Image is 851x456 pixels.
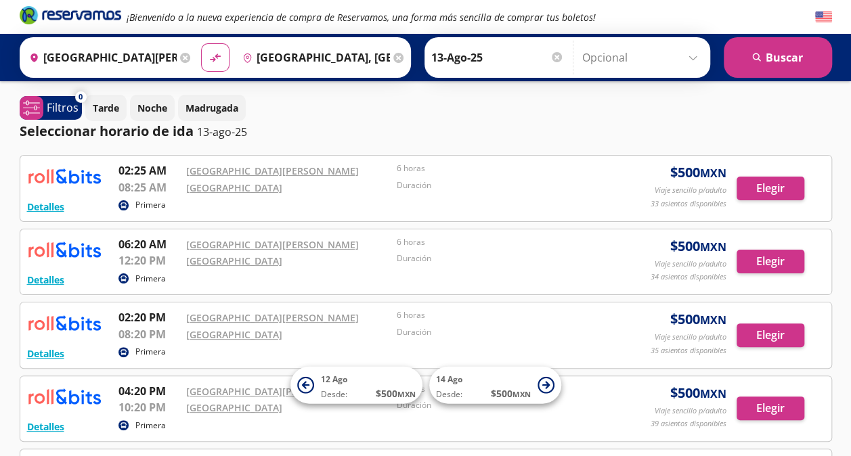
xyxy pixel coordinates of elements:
[737,250,804,273] button: Elegir
[27,273,64,287] button: Detalles
[429,367,561,404] button: 14 AgoDesde:$500MXN
[127,11,596,24] em: ¡Bienvenido a la nueva experiencia de compra de Reservamos, una forma más sencilla de comprar tus...
[118,236,179,252] p: 06:20 AM
[655,405,726,417] p: Viaje sencillo p/adulto
[397,236,601,248] p: 6 horas
[700,166,726,181] small: MXN
[47,99,79,116] p: Filtros
[79,91,83,103] span: 0
[118,399,179,415] p: 10:20 PM
[27,236,102,263] img: RESERVAMOS
[436,388,462,401] span: Desde:
[670,309,726,329] span: $ 500
[118,326,179,342] p: 08:20 PM
[397,252,601,265] p: Duración
[135,199,166,211] p: Primera
[118,179,179,196] p: 08:25 AM
[290,367,422,404] button: 12 AgoDesde:$500MXN
[431,41,564,74] input: Elegir Fecha
[700,240,726,254] small: MXN
[186,311,359,324] a: [GEOGRAPHIC_DATA][PERSON_NAME]
[118,252,179,269] p: 12:20 PM
[137,101,167,115] p: Noche
[397,309,601,321] p: 6 horas
[651,345,726,357] p: 35 asientos disponibles
[186,401,282,414] a: [GEOGRAPHIC_DATA]
[700,386,726,401] small: MXN
[178,95,246,121] button: Madrugada
[724,37,832,78] button: Buscar
[118,309,179,325] p: 02:20 PM
[670,236,726,256] span: $ 500
[135,273,166,285] p: Primera
[321,388,347,401] span: Desde:
[197,124,247,140] p: 13-ago-25
[737,396,804,420] button: Elegir
[135,346,166,358] p: Primera
[397,162,601,175] p: 6 horas
[186,181,282,194] a: [GEOGRAPHIC_DATA]
[651,198,726,210] p: 33 asientos disponibles
[130,95,175,121] button: Noche
[27,162,102,189] img: RESERVAMOS
[186,385,359,398] a: [GEOGRAPHIC_DATA][PERSON_NAME]
[651,418,726,430] p: 39 asientos disponibles
[655,332,726,343] p: Viaje sencillo p/adulto
[737,177,804,200] button: Elegir
[655,258,726,270] p: Viaje sencillo p/adulto
[85,95,127,121] button: Tarde
[20,5,121,29] a: Brand Logo
[700,313,726,327] small: MXN
[670,383,726,403] span: $ 500
[512,389,531,399] small: MXN
[27,346,64,361] button: Detalles
[737,323,804,347] button: Elegir
[397,179,601,191] p: Duración
[655,185,726,196] p: Viaje sencillo p/adulto
[186,164,359,177] a: [GEOGRAPHIC_DATA][PERSON_NAME]
[93,101,119,115] p: Tarde
[670,162,726,183] span: $ 500
[186,254,282,267] a: [GEOGRAPHIC_DATA]
[118,162,179,179] p: 02:25 AM
[24,41,177,74] input: Buscar Origen
[582,41,703,74] input: Opcional
[376,386,416,401] span: $ 500
[397,389,416,399] small: MXN
[20,121,194,141] p: Seleccionar horario de ida
[237,41,390,74] input: Buscar Destino
[321,373,347,385] span: 12 Ago
[397,399,601,411] p: Duración
[436,373,462,385] span: 14 Ago
[27,309,102,336] img: RESERVAMOS
[815,9,832,26] button: English
[186,238,359,251] a: [GEOGRAPHIC_DATA][PERSON_NAME]
[20,5,121,25] i: Brand Logo
[135,419,166,432] p: Primera
[27,200,64,214] button: Detalles
[491,386,531,401] span: $ 500
[27,419,64,434] button: Detalles
[118,383,179,399] p: 04:20 PM
[20,96,82,120] button: 0Filtros
[397,326,601,338] p: Duración
[27,383,102,410] img: RESERVAMOS
[186,101,238,115] p: Madrugada
[186,328,282,341] a: [GEOGRAPHIC_DATA]
[651,271,726,283] p: 34 asientos disponibles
